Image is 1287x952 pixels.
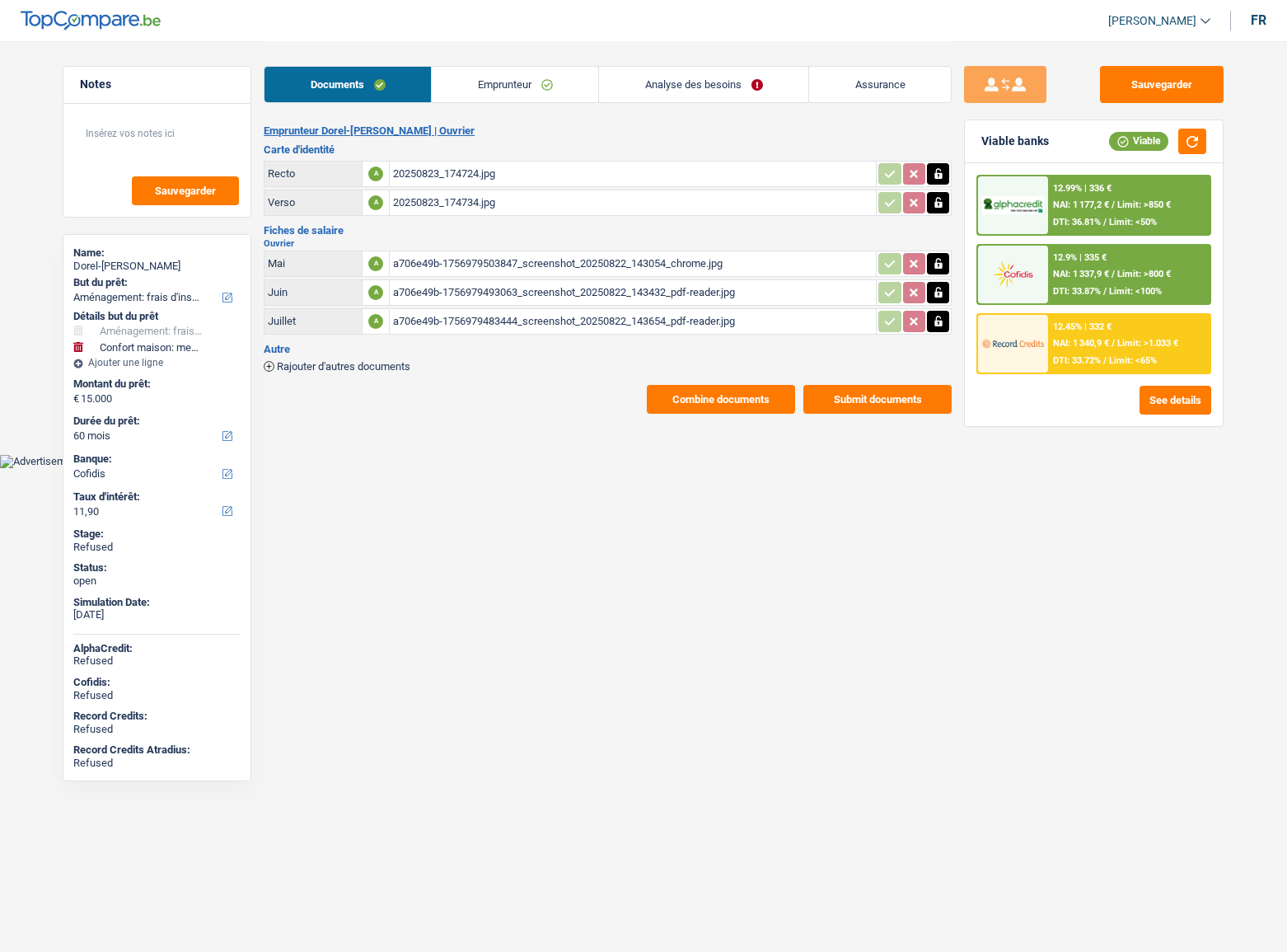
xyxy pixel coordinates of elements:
div: A [368,285,383,300]
div: open [73,574,241,588]
span: / [1103,217,1107,227]
img: Record Credits [982,328,1043,359]
img: Cofidis [982,259,1043,289]
img: TopCompare Logo [21,11,161,30]
div: fr [1251,12,1266,28]
button: Submit documents [803,385,952,414]
div: Status: [73,561,241,574]
span: Limit: >1.033 € [1117,338,1178,349]
span: [PERSON_NAME] [1108,14,1196,28]
div: Viable [1109,132,1168,150]
div: Refused [73,723,241,736]
div: Recto [268,167,358,180]
div: Cofidis: [73,676,241,689]
a: [PERSON_NAME] [1095,7,1210,35]
div: 12.9% | 335 € [1053,252,1107,263]
span: / [1111,338,1115,349]
label: But du prêt: [73,276,237,289]
img: AlphaCredit [982,196,1043,215]
span: / [1103,355,1107,366]
span: / [1111,199,1115,210]
h2: Ouvrier [264,239,952,248]
div: Refused [73,654,241,668]
button: See details [1140,386,1211,415]
div: 20250823_174734.jpg [393,190,873,215]
a: Emprunteur [432,67,598,102]
h3: Fiches de salaire [264,225,952,236]
span: Limit: <100% [1109,286,1162,297]
a: Assurance [809,67,951,102]
div: A [368,195,383,210]
div: Ajouter une ligne [73,357,241,368]
a: Documents [264,67,431,102]
div: Dorel-[PERSON_NAME] [73,260,241,273]
div: A [368,314,383,329]
span: Limit: <65% [1109,355,1157,366]
div: Name: [73,246,241,260]
span: DTI: 33.72% [1053,355,1101,366]
div: Refused [73,541,241,554]
div: Record Credits: [73,710,241,723]
div: a706e49b-1756979483444_screenshot_20250822_143654_pdf-reader.jpg [393,309,873,334]
label: Montant du prêt: [73,378,237,391]
div: [DATE] [73,608,241,621]
div: Viable banks [981,134,1049,148]
span: NAI: 1 340,9 € [1053,338,1109,349]
div: Juillet [268,315,358,327]
span: / [1103,286,1107,297]
div: Verso [268,196,358,209]
div: Refused [73,689,241,702]
h3: Carte d'identité [264,144,952,155]
span: / [1111,269,1115,279]
div: A [368,166,383,181]
span: DTI: 33.87% [1053,286,1101,297]
span: Limit: <50% [1109,217,1157,227]
div: 12.99% | 336 € [1053,183,1111,194]
div: Refused [73,757,241,770]
span: Sauvegarder [155,185,216,196]
div: A [368,256,383,271]
div: a706e49b-1756979503847_screenshot_20250822_143054_chrome.jpg [393,251,873,276]
span: € [73,392,79,406]
span: NAI: 1 177,2 € [1053,199,1109,210]
label: Durée du prêt: [73,415,237,428]
button: Sauvegarder [132,176,239,205]
span: Limit: >850 € [1117,199,1171,210]
span: Rajouter d'autres documents [277,361,410,372]
div: Record Credits Atradius: [73,743,241,757]
a: Analyse des besoins [599,67,808,102]
label: Taux d'intérêt: [73,490,237,504]
span: Limit: >800 € [1117,269,1171,279]
h5: Notes [80,77,234,91]
label: Banque: [73,453,237,466]
div: Stage: [73,528,241,541]
button: Sauvegarder [1100,66,1224,103]
span: NAI: 1 337,9 € [1053,269,1109,279]
div: a706e49b-1756979493063_screenshot_20250822_143432_pdf-reader.jpg [393,280,873,305]
h3: Autre [264,344,952,354]
div: 20250823_174724.jpg [393,162,873,186]
div: AlphaCredit: [73,642,241,655]
button: Combine documents [647,385,795,414]
div: Détails but du prêt [73,310,241,323]
div: 12.45% | 332 € [1053,321,1111,332]
div: Juin [268,286,358,298]
span: DTI: 36.81% [1053,217,1101,227]
h2: Emprunteur Dorel-[PERSON_NAME] | Ouvrier [264,124,952,138]
div: Mai [268,257,358,270]
div: Simulation Date: [73,596,241,609]
button: Rajouter d'autres documents [264,361,410,372]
